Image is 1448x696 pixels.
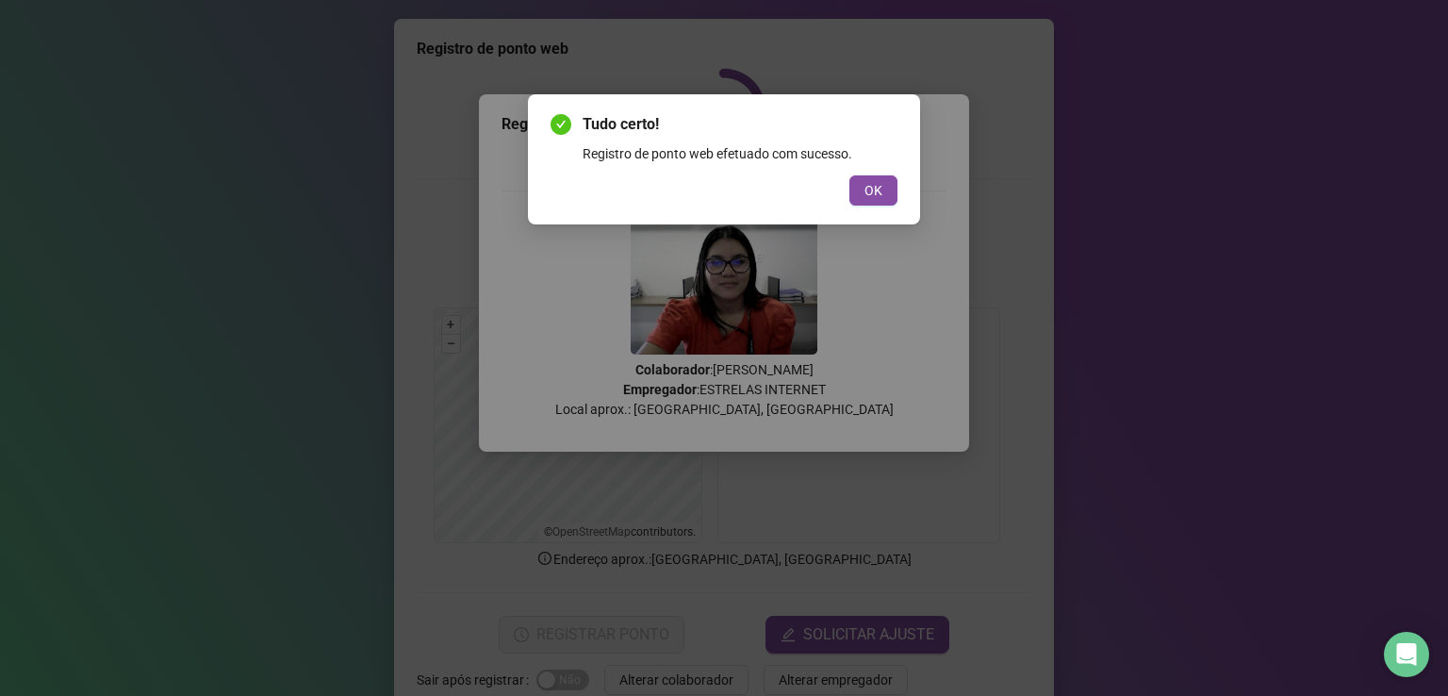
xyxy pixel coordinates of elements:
button: OK [849,175,897,206]
div: Open Intercom Messenger [1384,632,1429,677]
span: check-circle [551,114,571,135]
span: Tudo certo! [583,113,897,136]
span: OK [864,180,882,201]
div: Registro de ponto web efetuado com sucesso. [583,143,897,164]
